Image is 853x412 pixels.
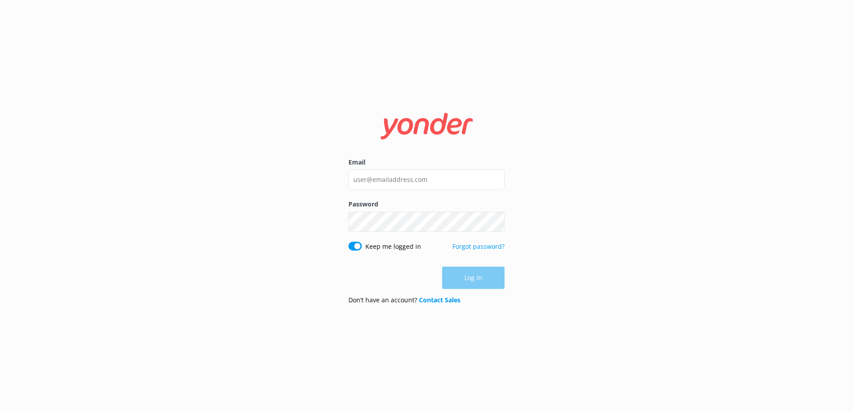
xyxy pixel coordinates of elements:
a: Forgot password? [452,242,505,251]
button: Show password [487,213,505,231]
a: Contact Sales [419,296,460,304]
label: Keep me logged in [365,242,421,251]
label: Email [348,157,505,167]
p: Don’t have an account? [348,295,460,305]
input: user@emailaddress.com [348,169,505,190]
label: Password [348,199,505,209]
